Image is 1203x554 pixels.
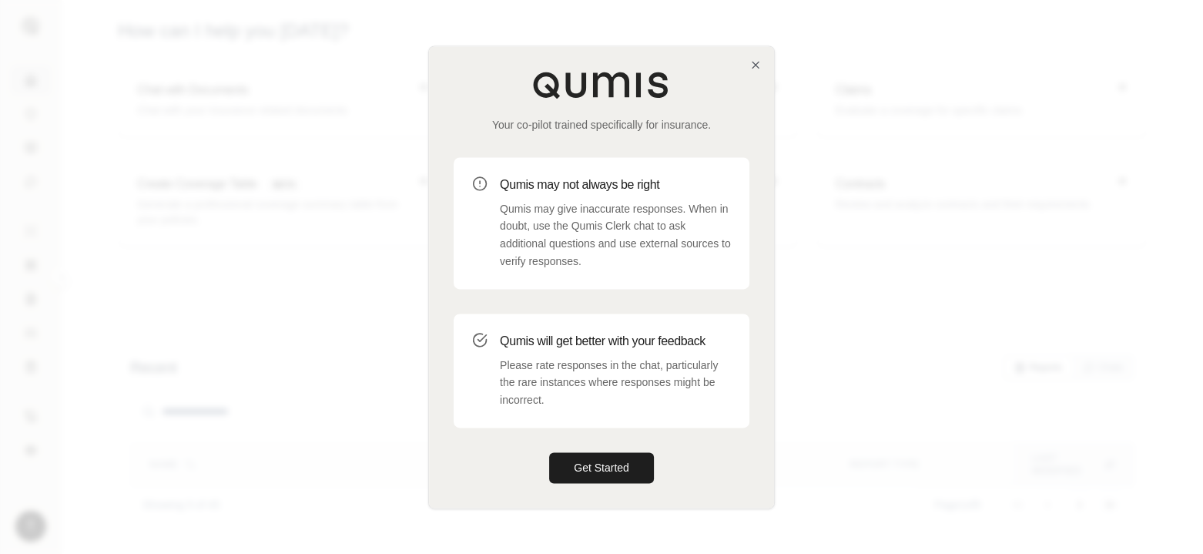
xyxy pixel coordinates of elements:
h3: Qumis will get better with your feedback [500,332,731,351]
p: Qumis may give inaccurate responses. When in doubt, use the Qumis Clerk chat to ask additional qu... [500,200,731,270]
p: Please rate responses in the chat, particularly the rare instances where responses might be incor... [500,357,731,409]
p: Your co-pilot trained specifically for insurance. [454,117,749,133]
h3: Qumis may not always be right [500,176,731,194]
img: Qumis Logo [532,71,671,99]
button: Get Started [549,452,654,483]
